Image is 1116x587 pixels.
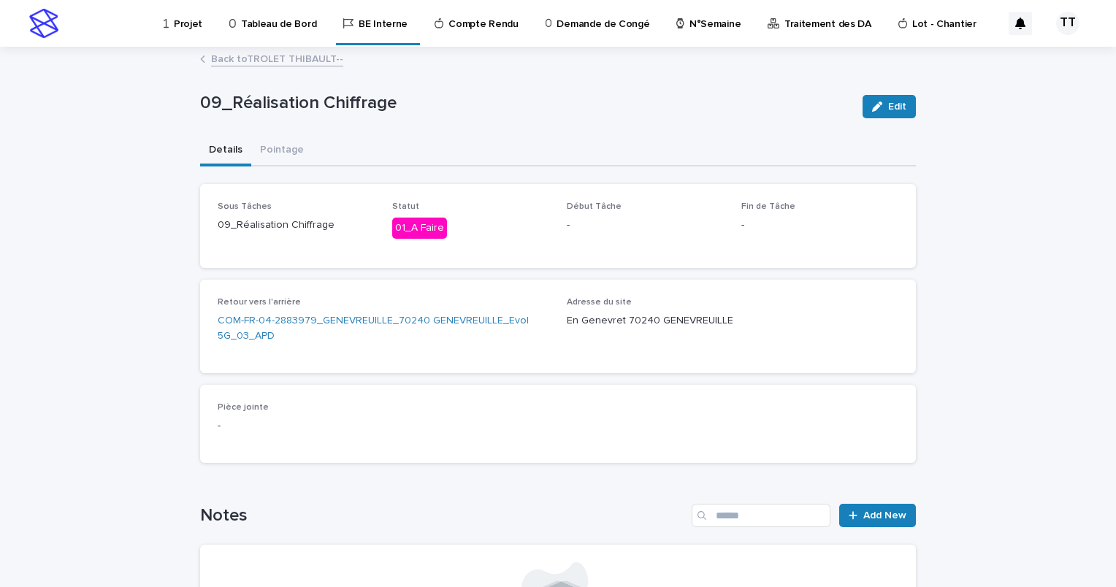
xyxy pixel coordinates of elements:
p: 09_Réalisation Chiffrage [218,218,375,233]
p: - [741,218,898,233]
span: Adresse du site [567,298,632,307]
p: En Genevret 70240 GENEVREUILLE [567,313,898,329]
h1: Notes [200,505,686,526]
a: COM-FR-04-2883979_GENEVREUILLE_70240 GENEVREUILLE_Evol 5G_03_APD [218,313,549,344]
img: stacker-logo-s-only.png [29,9,58,38]
button: Details [200,136,251,166]
a: Add New [839,504,916,527]
span: Début Tâche [567,202,622,211]
a: Back toTROLET THIBAULT-- [211,50,343,66]
p: - [218,418,898,434]
span: Add New [863,510,906,521]
span: Edit [888,101,906,112]
p: 09_Réalisation Chiffrage [200,93,851,114]
span: Pièce jointe [218,403,269,412]
div: 01_A Faire [392,218,447,239]
span: Sous Tâches [218,202,272,211]
button: Edit [863,95,916,118]
span: Fin de Tâche [741,202,795,211]
button: Pointage [251,136,313,166]
span: Retour vers l'arrière [218,298,301,307]
p: - [567,218,724,233]
div: TT [1056,12,1079,35]
span: Statut [392,202,419,211]
input: Search [692,504,830,527]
